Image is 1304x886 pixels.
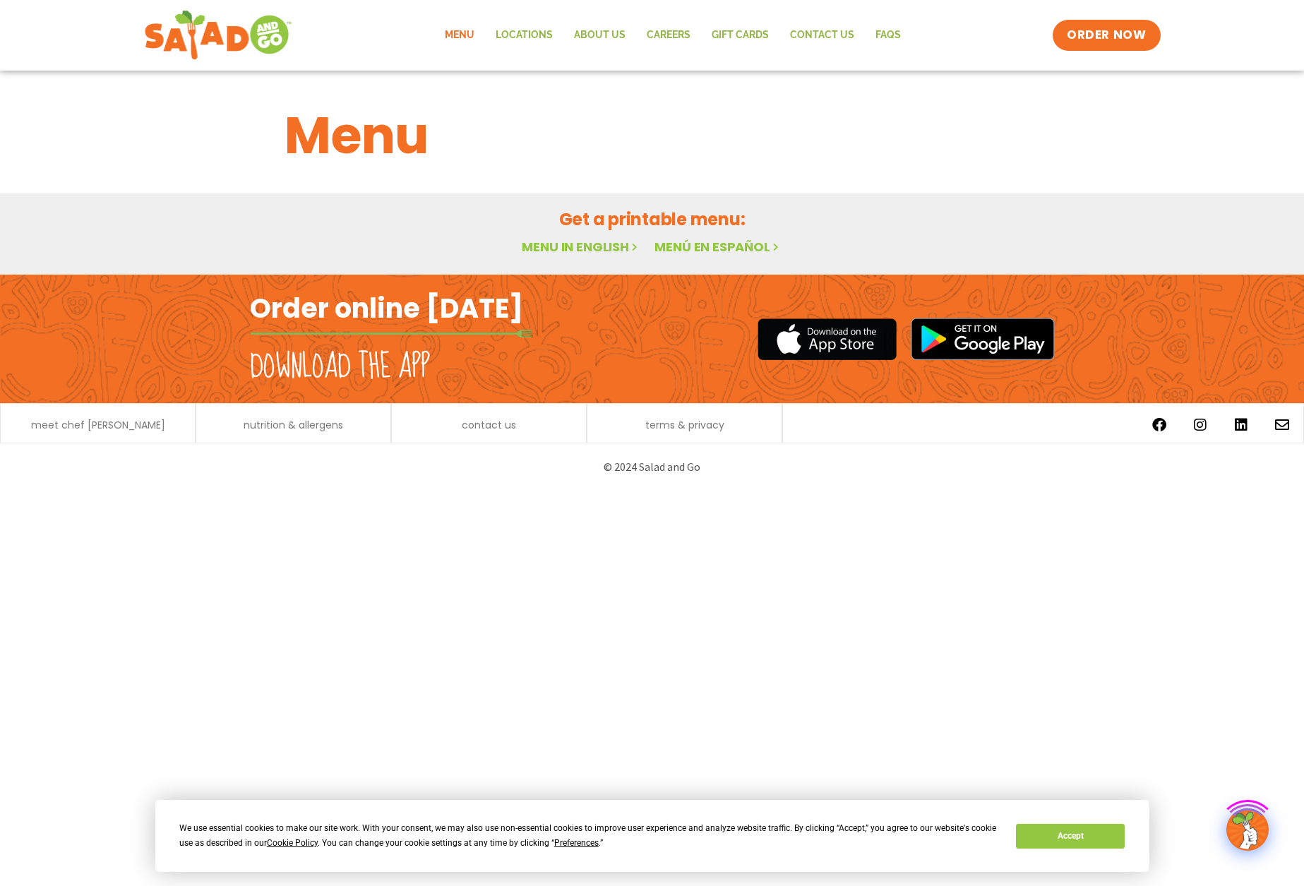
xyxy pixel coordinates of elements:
a: Careers [636,19,701,52]
a: Menu [434,19,485,52]
a: Locations [485,19,563,52]
img: appstore [758,316,897,362]
h2: Order online [DATE] [250,291,523,325]
a: Menú en español [654,238,782,256]
a: contact us [462,420,516,430]
a: nutrition & allergens [244,420,343,430]
p: © 2024 Salad and Go [257,457,1048,477]
div: We use essential cookies to make our site work. With your consent, we may also use non-essential ... [179,821,999,851]
span: Preferences [554,838,599,848]
h2: Get a printable menu: [285,207,1020,232]
div: Cookie Consent Prompt [155,800,1149,872]
h2: Download the app [250,347,430,387]
a: terms & privacy [645,420,724,430]
nav: Menu [434,19,911,52]
a: About Us [563,19,636,52]
a: meet chef [PERSON_NAME] [31,420,165,430]
a: Menu in English [522,238,640,256]
img: new-SAG-logo-768×292 [144,7,293,64]
img: fork [250,330,532,337]
span: ORDER NOW [1067,27,1146,44]
h1: Menu [285,97,1020,174]
a: FAQs [865,19,911,52]
span: Cookie Policy [267,838,318,848]
button: Accept [1016,824,1125,849]
img: google_play [911,318,1055,360]
a: GIFT CARDS [701,19,779,52]
a: Contact Us [779,19,865,52]
a: ORDER NOW [1053,20,1160,51]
